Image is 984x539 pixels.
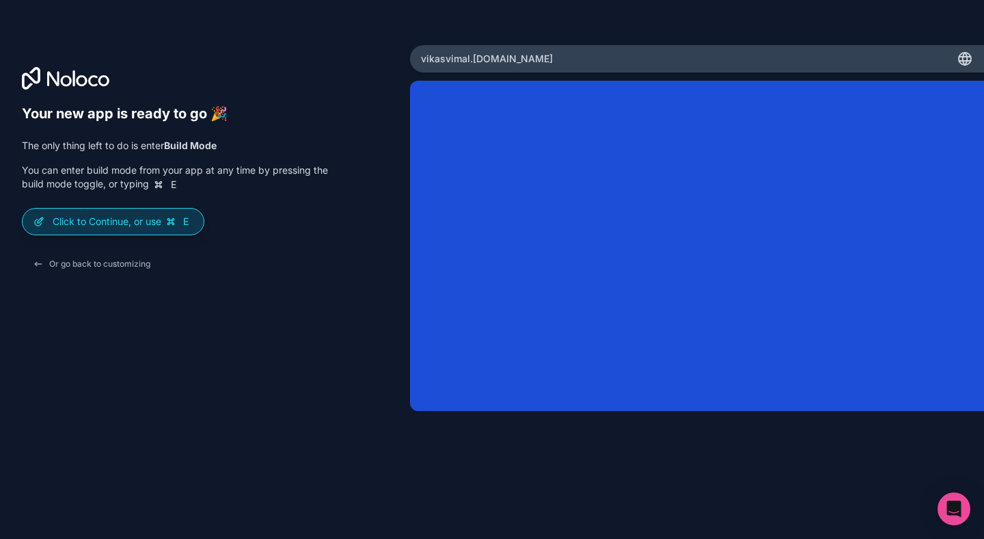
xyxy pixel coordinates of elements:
strong: Build Mode [164,140,217,151]
span: vikasvimal .[DOMAIN_NAME] [421,52,553,66]
iframe: App Preview [410,81,984,412]
p: You can enter build mode from your app at any time by pressing the build mode toggle, or typing [22,163,328,192]
span: E [168,179,179,190]
p: Click to Continue, or use [53,215,193,228]
div: Open Intercom Messenger [938,492,970,525]
p: The only thing left to do is enter [22,139,328,153]
button: Or go back to customizing [22,252,161,276]
h6: Your new app is ready to go 🎉 [22,105,328,122]
span: E [180,216,191,227]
